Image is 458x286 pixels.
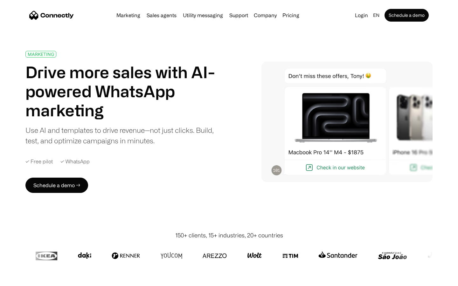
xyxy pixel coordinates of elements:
[144,13,179,18] a: Sales agents
[175,231,283,240] div: 150+ clients, 15+ industries, 20+ countries
[373,11,379,20] div: en
[227,13,251,18] a: Support
[25,125,222,146] div: Use AI and templates to drive revenue—not just clicks. Build, test, and optimize campaigns in min...
[385,9,429,22] a: Schedule a demo
[114,13,143,18] a: Marketing
[254,11,277,20] div: Company
[6,274,38,284] aside: Language selected: English
[352,11,371,20] a: Login
[25,159,53,165] div: ✓ Free pilot
[28,52,54,57] div: MARKETING
[13,275,38,284] ul: Language list
[60,159,90,165] div: ✓ WhatsApp
[25,178,88,193] a: Schedule a demo →
[25,63,222,120] h1: Drive more sales with AI-powered WhatsApp marketing
[280,13,302,18] a: Pricing
[180,13,226,18] a: Utility messaging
